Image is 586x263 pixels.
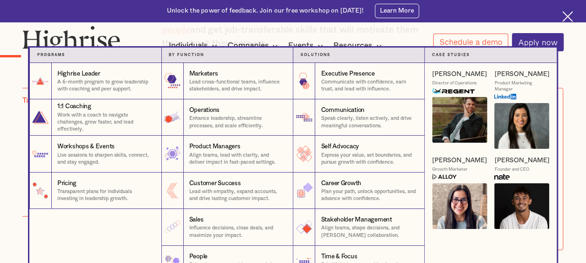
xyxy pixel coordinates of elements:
div: Companies [227,40,269,51]
a: Highrise LeaderA 6-month program to grow leadership with coaching and peer support. [29,63,161,99]
div: Product Managers [189,142,241,151]
a: CommunicationSpeak clearly, listen actively, and drive meaningful conversations. [293,99,425,136]
a: [PERSON_NAME] [432,70,487,78]
p: Express your value, set boundaries, and pursue growth with confidence. [321,152,417,166]
div: Growth Marketer [432,166,468,173]
p: Influence decisions, close deals, and maximize your impact. [189,224,286,239]
a: Apply now [512,33,564,51]
p: Align teams, shape decisions, and [PERSON_NAME] collaboration. [321,224,417,239]
a: Career GrowthPlan your path, unlock opportunities, and advance with confidence. [293,173,425,209]
img: Cross icon [562,11,573,22]
div: Highrise Leader [57,69,100,78]
p: Communicate with confidence, earn trust, and lead with influence. [321,78,417,93]
div: Workshops & Events [57,142,115,151]
a: SalesInfluence decisions, close deals, and maximize your impact. [161,209,293,245]
p: Plan your path, unlock opportunities, and advance with confidence. [321,188,417,202]
p: A 6-month program to grow leadership with coaching and peer support. [57,78,154,93]
div: Events [288,40,314,51]
div: Resources [333,40,385,51]
a: Schedule a demo [433,34,509,51]
a: Workshops & EventsLive sessions to sharpen skills, connect, and stay engaged. [29,136,161,172]
a: Learn More [375,4,419,18]
p: Work with a coach to navigate challenges, grow faster, and lead effectively. [57,111,154,133]
div: Self Advocacy [321,142,359,151]
p: Lead with empathy, expand accounts, and drive lasting customer impact. [189,188,286,202]
p: Enhance leadership, streamline processes, and scale efficiently. [189,115,286,129]
a: Customer SuccessLead with empathy, expand accounts, and drive lasting customer impact. [161,173,293,209]
div: Customer Success [189,179,241,188]
div: Product Marketing Manager [494,80,549,92]
div: Director of Operations [432,80,477,86]
div: Pricing [57,179,76,188]
p: Speak clearly, listen actively, and drive meaningful conversations. [321,115,417,129]
p: Transparent plans for individuals investing in leadership growth. [57,188,154,202]
img: Highrise logo [22,26,120,55]
a: [PERSON_NAME] [494,156,549,165]
div: Operations [189,106,220,115]
a: OperationsEnhance leadership, streamline processes, and scale efficiently. [161,99,293,136]
a: Stakeholder ManagementAlign teams, shape decisions, and [PERSON_NAME] collaboration. [293,209,425,245]
div: Career Growth [321,179,361,188]
a: MarketersLead cross-functional teams, influence stakeholders, and drive impact. [161,63,293,99]
div: Executive Presence [321,69,374,78]
p: Lead cross-functional teams, influence stakeholders, and drive impact. [189,78,286,93]
div: Time & Focus [321,252,357,261]
div: People [189,252,207,261]
div: Events [288,40,326,51]
a: [PERSON_NAME] [494,70,549,78]
strong: Case Studies [432,53,470,57]
p: Align teams, lead with clarity, and deliver impact in fast-paced settings. [189,152,286,166]
a: Product ManagersAlign teams, lead with clarity, and deliver impact in fast-paced settings. [161,136,293,172]
div: Founder and CEO [494,166,529,173]
div: Companies [227,40,281,51]
strong: Programs [37,53,65,57]
a: Executive PresenceCommunicate with confidence, earn trust, and lead with influence. [293,63,425,99]
div: Sales [189,215,204,224]
div: Marketers [189,69,218,78]
a: 1:1 CoachingWork with a coach to navigate challenges, grow faster, and lead effectively. [29,99,161,136]
div: Individuals [169,40,220,51]
div: Individuals [169,40,208,51]
div: Unlock the power of feedback. Join our free workshop on [DATE]! [167,7,364,15]
a: Self AdvocacyExpress your value, set boundaries, and pursue growth with confidence. [293,136,425,172]
a: [PERSON_NAME] [432,156,487,165]
p: Live sessions to sharpen skills, connect, and stay engaged. [57,152,154,166]
a: PricingTransparent plans for individuals investing in leadership growth. [29,173,161,209]
div: Communication [321,106,365,115]
div: Stakeholder Management [321,215,392,224]
div: Resources [333,40,372,51]
strong: by function [169,53,204,57]
div: 1:1 Coaching [57,102,91,111]
strong: Solutions [301,53,331,57]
